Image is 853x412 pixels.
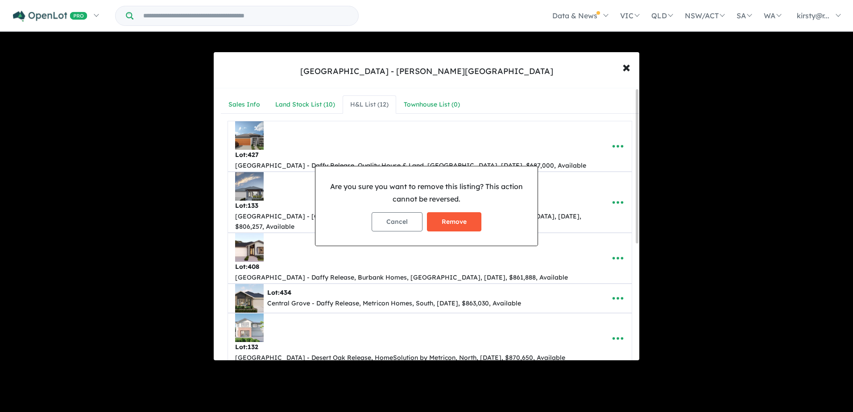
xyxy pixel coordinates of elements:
[372,212,422,231] button: Cancel
[797,11,829,20] span: kirsty@r...
[135,6,356,25] input: Try estate name, suburb, builder or developer
[323,181,530,205] p: Are you sure you want to remove this listing? This action cannot be reversed.
[13,11,87,22] img: Openlot PRO Logo White
[427,212,481,231] button: Remove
